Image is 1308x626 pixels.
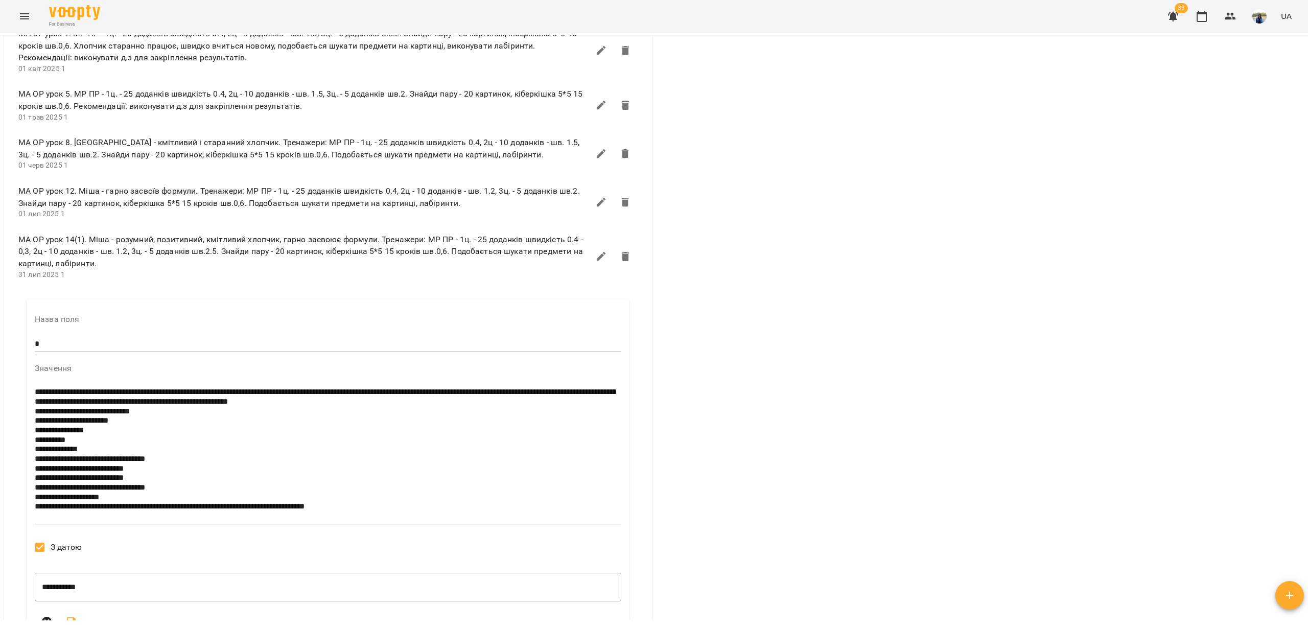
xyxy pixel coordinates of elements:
[35,315,621,323] label: Назва поля
[18,161,68,169] span: 01 черв 2025 1
[18,88,589,112] span: МА ОР урок 5. МР ПР - 1ц. - 25 доданків швидкість 0.4, 2ц - 10 доданків - шв. 1.5, 3ц. - 5 доданк...
[18,234,589,270] span: МА ОР урок 14(1). Міша - розумний, позитивний, кмітливий хлопчик, гарно засвоює формули. Тренажер...
[49,21,100,28] span: For Business
[1175,3,1188,13] span: 33
[35,364,621,373] label: Значення
[18,136,589,160] span: МА ОР урок 8. [GEOGRAPHIC_DATA] - кмітливий і старанний хлопчик. Тренажери: МР ПР - 1ц. - 25 дода...
[1277,7,1296,26] button: UA
[18,28,589,64] span: МА СГ урок 1. МР ПР - 1ц. - 20 доданків швидкість 0.4, 2ц - 6 доданків - шв. 1.3, 3ц. - 5 доданкі...
[18,270,65,279] span: 31 лип 2025 1
[12,4,37,29] button: Menu
[1252,9,1267,24] img: 79bf113477beb734b35379532aeced2e.jpg
[18,185,589,209] span: МА ОР урок 12. Міша - гарно засвоїв формули. Тренажери: МР ПР - 1ц. - 25 доданків швидкість 0.4, ...
[18,210,65,218] span: 01 лип 2025 1
[1281,11,1292,21] span: UA
[51,541,82,553] span: З датою
[49,5,100,20] img: Voopty Logo
[18,64,65,73] span: 01 квіт 2025 1
[18,113,68,121] span: 01 трав 2025 1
